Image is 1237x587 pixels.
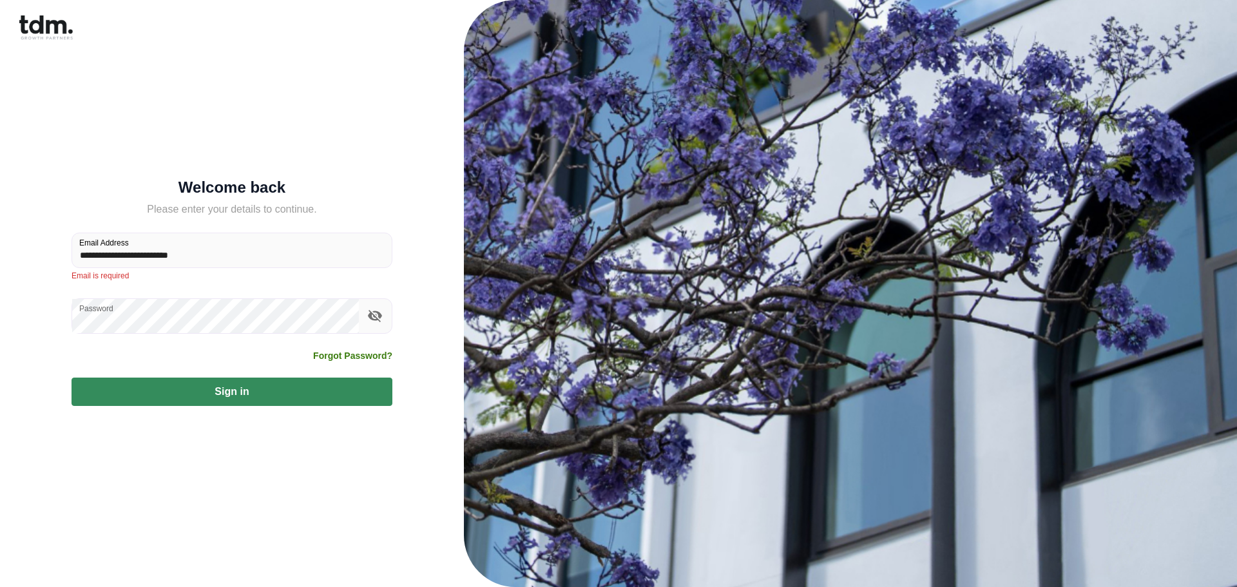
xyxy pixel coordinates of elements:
label: Password [79,303,113,314]
p: Email is required [72,270,392,283]
a: Forgot Password? [313,349,392,362]
h5: Please enter your details to continue. [72,202,392,217]
button: toggle password visibility [364,305,386,327]
label: Email Address [79,237,129,248]
h5: Welcome back [72,181,392,194]
button: Sign in [72,378,392,406]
